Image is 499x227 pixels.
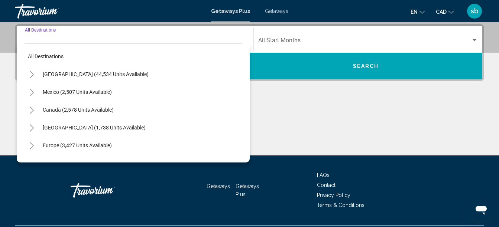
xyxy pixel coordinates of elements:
button: Toggle United States (44,534 units available) [24,67,39,82]
a: Travorium [15,4,204,19]
button: [GEOGRAPHIC_DATA] (44,534 units available) [39,66,152,83]
iframe: Bouton de lancement de la fenêtre de messagerie [469,197,493,221]
span: [GEOGRAPHIC_DATA] (1,738 units available) [43,125,146,131]
span: en [411,9,418,15]
span: Canada (2,578 units available) [43,107,114,113]
button: All destinations [24,48,242,65]
button: Toggle Australia (218 units available) [24,156,39,171]
a: Travorium [71,179,145,201]
button: Change currency [436,6,454,17]
button: Mexico (2,507 units available) [39,83,116,101]
span: All destinations [28,53,64,59]
a: Terms & Conditions [317,202,364,208]
span: Search [353,63,379,69]
button: Canada (2,578 units available) [39,101,117,118]
button: User Menu [465,3,484,19]
button: Europe (3,427 units available) [39,137,116,154]
span: sb [471,7,479,15]
a: Getaways Plus [211,8,250,14]
a: Getaways [207,183,230,189]
button: Search [250,53,483,79]
button: [GEOGRAPHIC_DATA] (218 units available) [39,155,145,172]
span: Mexico (2,507 units available) [43,89,112,95]
button: Change language [411,6,425,17]
a: FAQs [317,172,330,178]
button: Toggle Canada (2,578 units available) [24,102,39,117]
a: Getaways [265,8,288,14]
a: Privacy Policy [317,192,350,198]
span: CAD [436,9,447,15]
div: Search widget [17,26,482,79]
button: Toggle Caribbean & Atlantic Islands (1,738 units available) [24,120,39,135]
span: [GEOGRAPHIC_DATA] (44,534 units available) [43,71,149,77]
button: [GEOGRAPHIC_DATA] (1,738 units available) [39,119,149,136]
button: Toggle Mexico (2,507 units available) [24,85,39,99]
span: Europe (3,427 units available) [43,142,112,148]
a: Contact [317,182,336,188]
a: Getaways Plus [236,183,259,197]
button: Toggle Europe (3,427 units available) [24,138,39,153]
